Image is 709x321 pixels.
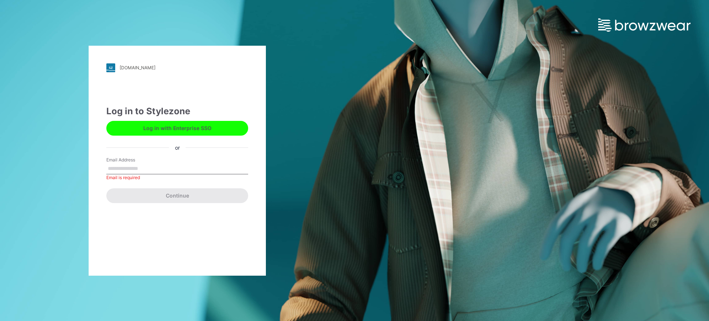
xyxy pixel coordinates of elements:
img: browzwear-logo.73288ffb.svg [598,18,691,32]
div: Log in to Stylezone [106,105,248,118]
button: Log in with Enterprise SSO [106,121,248,136]
a: [DOMAIN_NAME] [106,63,248,72]
img: svg+xml;base64,PHN2ZyB3aWR0aD0iMjgiIGhlaWdodD0iMjgiIHZpZXdCb3g9IjAgMCAyOCAyOCIgZmlsbD0ibm9uZSIgeG... [106,63,115,72]
div: [DOMAIN_NAME] [120,65,155,70]
div: or [169,144,186,151]
label: Email Address [106,157,158,163]
div: Email is required [106,174,248,181]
